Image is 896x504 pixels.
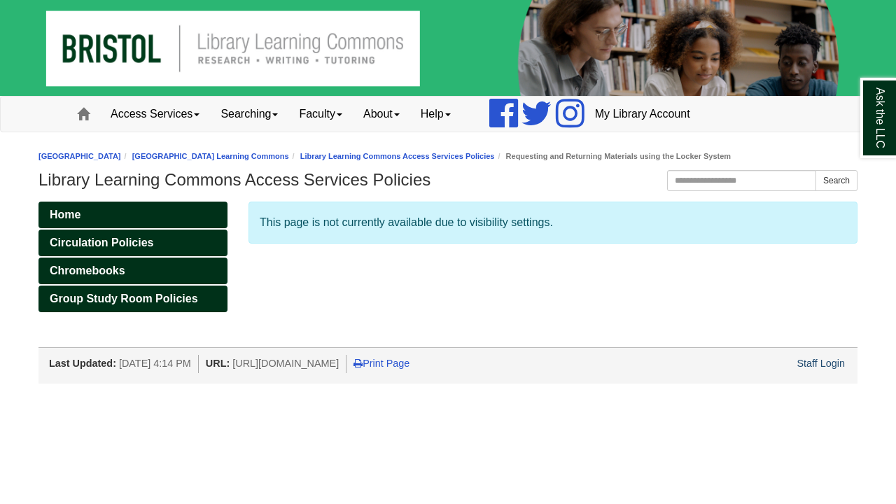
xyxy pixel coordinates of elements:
a: Access Services [100,97,210,132]
span: Group Study Room Policies [50,293,198,304]
span: Last Updated: [49,358,116,369]
a: My Library Account [584,97,701,132]
li: Requesting and Returning Materials using the Locker System [494,150,731,163]
span: [DATE] 4:14 PM [119,358,191,369]
span: URL: [206,358,230,369]
span: Chromebooks [50,265,125,276]
a: Staff Login [797,358,845,369]
h1: Library Learning Commons Access Services Policies [38,170,857,190]
a: Circulation Policies [38,230,227,256]
a: Searching [210,97,288,132]
div: This page is not currently available due to visibility settings. [248,202,857,244]
a: [GEOGRAPHIC_DATA] [38,152,121,160]
a: [GEOGRAPHIC_DATA] Learning Commons [132,152,289,160]
a: Home [38,202,227,228]
a: About [353,97,410,132]
a: Library Learning Commons Access Services Policies [300,152,495,160]
nav: breadcrumb [38,150,857,163]
a: Print Page [353,358,409,369]
a: Help [410,97,461,132]
span: [URL][DOMAIN_NAME] [232,358,339,369]
span: Home [50,209,80,220]
i: Print Page [353,358,363,368]
span: Circulation Policies [50,237,153,248]
a: Faculty [288,97,353,132]
button: Search [815,170,857,191]
a: Chromebooks [38,258,227,284]
a: Group Study Room Policies [38,286,227,312]
div: Guide Pages [38,202,227,312]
